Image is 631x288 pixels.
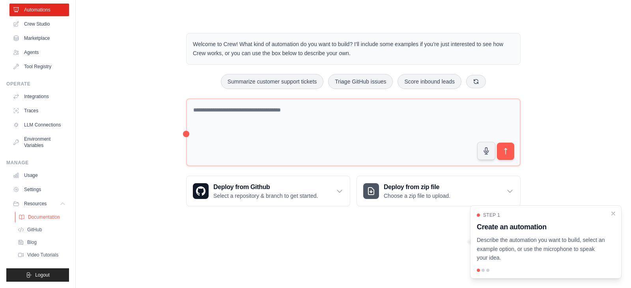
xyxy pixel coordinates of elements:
[398,74,461,89] button: Score inbound leads
[27,239,37,245] span: Blog
[9,32,69,45] a: Marketplace
[9,197,69,210] button: Resources
[9,90,69,103] a: Integrations
[483,212,500,218] span: Step 1
[15,212,70,223] a: Documentation
[193,40,514,58] p: Welcome to Crew! What kind of automation do you want to build? I'll include some examples if you'...
[592,250,631,288] iframe: Chat Widget
[27,227,42,233] span: GitHub
[28,214,60,220] span: Documentation
[477,236,605,262] p: Describe the automation you want to build, select an example option, or use the microphone to spe...
[27,252,58,258] span: Video Tutorials
[24,201,47,207] span: Resources
[35,272,50,278] span: Logout
[9,183,69,196] a: Settings
[14,249,69,260] a: Video Tutorials
[9,46,69,59] a: Agents
[6,268,69,282] button: Logout
[384,182,450,192] h3: Deploy from zip file
[9,18,69,30] a: Crew Studio
[6,160,69,166] div: Manage
[9,119,69,131] a: LLM Connections
[221,74,323,89] button: Summarize customer support tickets
[384,192,450,200] p: Choose a zip file to upload.
[9,104,69,117] a: Traces
[14,224,69,235] a: GitHub
[213,182,318,192] h3: Deploy from Github
[213,192,318,200] p: Select a repository & branch to get started.
[328,74,393,89] button: Triage GitHub issues
[610,210,616,217] button: Close walkthrough
[9,60,69,73] a: Tool Registry
[14,237,69,248] a: Blog
[9,4,69,16] a: Automations
[6,81,69,87] div: Operate
[9,169,69,182] a: Usage
[477,221,605,232] h3: Create an automation
[9,133,69,152] a: Environment Variables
